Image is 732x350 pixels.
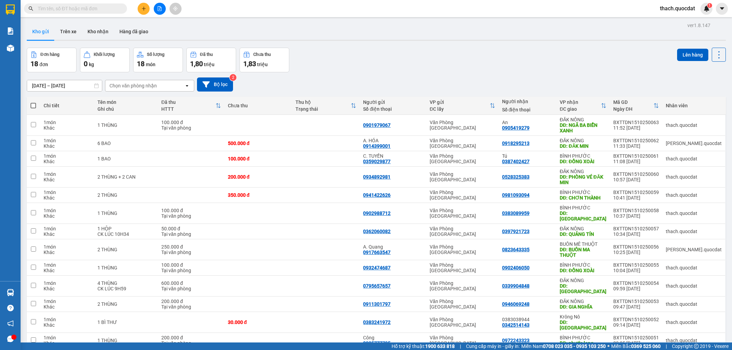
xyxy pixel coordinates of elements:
div: Mã GD [613,99,653,105]
div: Khác [44,250,91,255]
div: 0911301797 [363,301,391,307]
div: Văn Phòng [GEOGRAPHIC_DATA] [430,335,495,346]
span: Miền Nam [521,342,606,350]
div: Chi tiết [44,103,91,108]
div: Khác [44,340,91,346]
span: plus [141,6,146,11]
div: 0397921723 [502,229,530,234]
div: 0359029877 [363,159,391,164]
div: 0934892981 [363,174,391,180]
div: 10:34 [DATE] [613,231,659,237]
div: Ngày ĐH [613,106,653,112]
div: Khác [44,286,91,291]
div: DĐ: KIẾN ĐỨC [560,283,606,294]
button: Lên hàng [677,49,708,61]
div: 0795657657 [363,283,391,289]
span: triệu [204,62,214,67]
div: DĐ: ĐỒNG XOÀI [560,159,606,164]
div: BXTTDN1510250055 [613,262,659,268]
div: 1 món [44,299,91,304]
div: 0362060082 [363,229,391,234]
div: 250.000 đ [161,244,221,250]
div: 1 THÙNG [97,265,154,270]
div: 200.000 đ [161,299,221,304]
div: Công [363,335,423,340]
div: BXTTDN1510250061 [613,153,659,159]
span: | [666,342,667,350]
div: ĐĂK NÔNG [560,278,606,283]
div: 100.000 đ [161,120,221,125]
svg: open [184,83,190,88]
img: logo-vxr [6,4,15,15]
div: Khối lượng [94,52,115,57]
button: Đơn hàng18đơn [27,48,77,72]
span: 18 [31,60,38,68]
div: thach.quocdat [666,210,722,216]
div: Khác [44,177,91,182]
button: Hàng đã giao [114,23,154,40]
div: 600.000 đ [161,280,221,286]
span: Cung cấp máy in - giấy in: [466,342,520,350]
div: 200.000 đ [161,335,221,340]
div: Trạng thái [295,106,351,112]
div: Văn Phòng [GEOGRAPHIC_DATA] [430,208,495,219]
span: triệu [257,62,268,67]
button: plus [138,3,150,15]
div: Văn Phòng [GEOGRAPHIC_DATA] [430,120,495,131]
div: 1 món [44,280,91,286]
span: thach.quocdat [654,4,700,13]
div: Tại văn phòng [161,250,221,255]
div: 2 THÙNG [97,192,154,198]
div: 100.000 đ [161,262,221,268]
input: Select a date range. [27,80,102,91]
div: CK LÚC 9H59 [97,286,154,291]
div: Văn Phòng [GEOGRAPHIC_DATA] [430,299,495,310]
div: 0932474687 [363,265,391,270]
div: ĐĂK NÔNG [560,226,606,231]
strong: 0369 525 060 [631,343,661,349]
div: Đã thu [161,99,216,105]
button: Trên xe [55,23,82,40]
div: BUÔN MÊ THUỘT [560,241,606,247]
div: 09:59 [DATE] [613,286,659,291]
div: Tại văn phòng [161,125,221,131]
div: Văn Phòng [GEOGRAPHIC_DATA] [430,153,495,164]
div: thach.quocdat [666,283,722,289]
div: 0383241972 [363,319,391,325]
span: copyright [694,344,699,349]
div: simon.quocdat [666,141,722,146]
div: 1 THÙNG [97,338,154,343]
div: Khác [44,195,91,201]
div: 1 THÙNG [97,122,154,128]
div: Văn Phòng [GEOGRAPHIC_DATA] [430,190,495,201]
div: 1 món [44,335,91,340]
div: Khác [44,231,91,237]
div: BXTTDN1510250063 [613,120,659,125]
div: 1 HỘP [97,226,154,231]
img: solution-icon [7,27,14,35]
div: 0981093094 [502,192,530,198]
div: Số điện thoại [363,106,423,112]
span: question-circle [7,305,14,311]
div: 0941422626 [363,192,391,198]
button: Kho gửi [27,23,55,40]
th: Toggle SortBy [158,97,224,115]
div: ĐĂK NÔNG [560,117,606,122]
div: BXTTDN1510250057 [613,226,659,231]
div: 350.000 đ [228,192,289,198]
div: 0342514143 [502,322,530,328]
div: BÌNH PHƯỚC [560,262,606,268]
div: 1 món [44,190,91,195]
div: 1 món [44,208,91,213]
span: món [146,62,155,67]
button: file-add [154,3,166,15]
div: Ghi chú [97,106,154,112]
span: đơn [39,62,48,67]
div: 1 món [44,262,91,268]
button: Chưa thu1,83 triệu [240,48,289,72]
div: DĐ: NGÃ BA BIỂN XANH [560,122,606,133]
div: BXTTDN1510250052 [613,317,659,322]
div: Thu hộ [295,99,351,105]
div: 6 BAO [97,141,154,146]
div: DĐ: QUẢNG SƠN [560,319,606,330]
